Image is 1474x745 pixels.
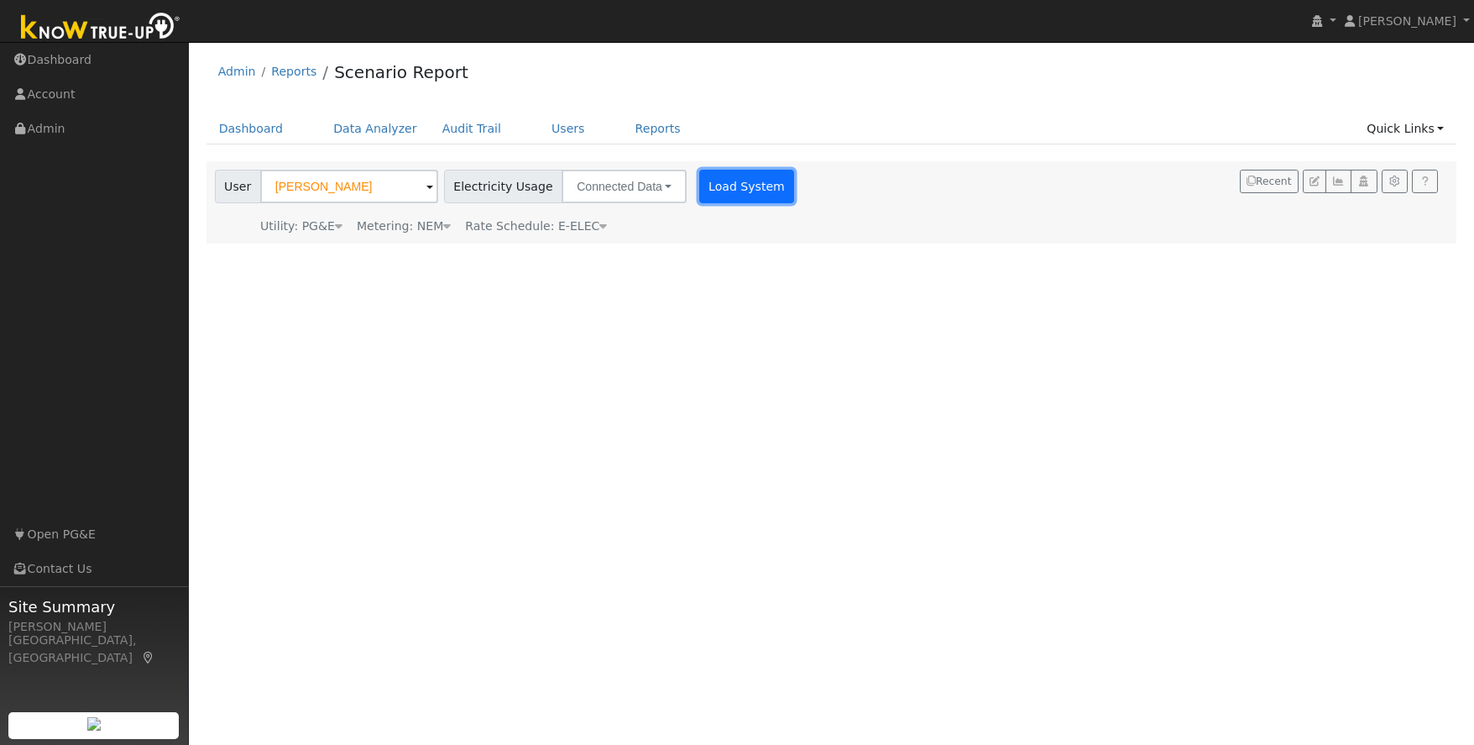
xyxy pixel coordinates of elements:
[8,595,180,618] span: Site Summary
[539,113,598,144] a: Users
[623,113,693,144] a: Reports
[444,170,562,203] span: Electricity Usage
[1240,170,1299,193] button: Recent
[13,9,189,47] img: Know True-Up
[334,62,468,82] a: Scenario Report
[141,651,156,664] a: Map
[1351,170,1377,193] button: Login As
[215,170,261,203] span: User
[430,113,514,144] a: Audit Trail
[260,218,342,235] div: Utility: PG&E
[1325,170,1351,193] button: Multi-Series Graph
[699,170,795,203] button: Load System
[260,170,438,203] input: Select a User
[321,113,430,144] a: Data Analyzer
[562,170,687,203] button: Connected Data
[1382,170,1408,193] button: Settings
[1303,170,1326,193] button: Edit User
[465,219,607,233] span: Alias: None
[206,113,296,144] a: Dashboard
[1412,170,1438,193] a: Help Link
[8,618,180,636] div: [PERSON_NAME]
[218,65,256,78] a: Admin
[357,218,451,235] div: Metering: NEM
[271,65,316,78] a: Reports
[1358,14,1456,28] span: [PERSON_NAME]
[87,717,101,731] img: retrieve
[1354,113,1456,144] a: Quick Links
[8,632,180,667] div: [GEOGRAPHIC_DATA], [GEOGRAPHIC_DATA]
